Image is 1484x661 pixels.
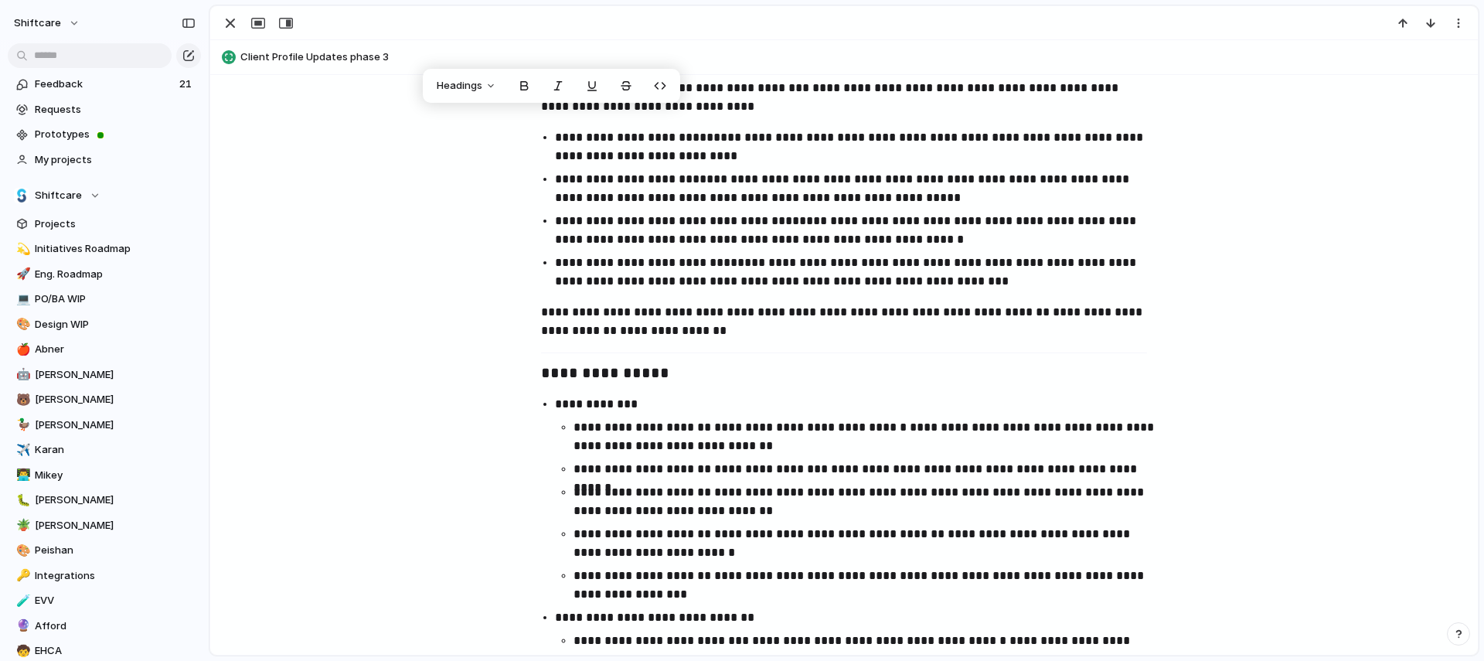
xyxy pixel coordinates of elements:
a: 🍎Abner [8,338,201,361]
a: 🔑Integrations [8,564,201,588]
button: 🤖 [14,367,29,383]
span: PO/BA WIP [35,291,196,307]
a: 🦆[PERSON_NAME] [8,414,201,437]
span: Shiftcare [35,188,82,203]
span: Client Profile Updates phase 3 [240,49,1471,65]
button: Client Profile Updates phase 3 [217,45,1471,70]
div: 💫 [16,240,27,258]
span: Afford [35,618,196,634]
a: Requests [8,98,201,121]
a: Projects [8,213,201,236]
a: Feedback21 [8,73,201,96]
span: Feedback [35,77,175,92]
span: [PERSON_NAME] [35,417,196,433]
a: 💫Initiatives Roadmap [8,237,201,261]
span: [PERSON_NAME] [35,518,196,533]
a: My projects [8,148,201,172]
div: 🍎 [16,341,27,359]
div: 🐻 [16,391,27,409]
div: 🔑 [16,567,27,584]
button: 🎨 [14,317,29,332]
span: Design WIP [35,317,196,332]
span: shiftcare [14,15,61,31]
div: 🎨 [16,542,27,560]
div: 🚀 [16,265,27,283]
button: 🔑 [14,568,29,584]
button: Headings [427,73,505,98]
a: 🎨Peishan [8,539,201,562]
div: 🧒 [16,642,27,660]
span: Initiatives Roadmap [35,241,196,257]
button: 👨‍💻 [14,468,29,483]
span: Peishan [35,543,196,558]
div: 🐛 [16,492,27,509]
a: ✈️Karan [8,438,201,462]
div: 🎨 [16,315,27,333]
a: 🐛[PERSON_NAME] [8,489,201,512]
a: Prototypes [8,123,201,146]
a: 💻PO/BA WIP [8,288,201,311]
span: [PERSON_NAME] [35,367,196,383]
button: 💫 [14,241,29,257]
span: [PERSON_NAME] [35,392,196,407]
button: 🐛 [14,492,29,508]
button: 🚀 [14,267,29,282]
div: 👨‍💻 [16,466,27,484]
span: Requests [35,102,196,118]
div: 🔮 [16,617,27,635]
a: 👨‍💻Mikey [8,464,201,487]
button: 🪴 [14,518,29,533]
button: shiftcare [7,11,88,36]
div: 💻 [16,291,27,308]
a: 🚀Eng. Roadmap [8,263,201,286]
span: EHCA [35,643,196,659]
a: 🧪EVV [8,589,201,612]
div: ✈️ [16,441,27,459]
span: Projects [35,216,196,232]
button: 💻 [14,291,29,307]
span: Headings [437,78,482,94]
button: 🐻 [14,392,29,407]
span: Mikey [35,468,196,483]
span: [PERSON_NAME] [35,492,196,508]
a: 🐻[PERSON_NAME] [8,388,201,411]
div: 🤖 [16,366,27,383]
a: 🤖[PERSON_NAME] [8,363,201,387]
span: Abner [35,342,196,357]
div: 🪴 [16,516,27,534]
span: 21 [179,77,195,92]
span: Prototypes [35,127,196,142]
button: 🍎 [14,342,29,357]
button: 🦆 [14,417,29,433]
span: EVV [35,593,196,608]
button: ✈️ [14,442,29,458]
span: Eng. Roadmap [35,267,196,282]
span: My projects [35,152,196,168]
button: 🎨 [14,543,29,558]
button: 🔮 [14,618,29,634]
button: 🧒 [14,643,29,659]
button: Shiftcare [8,184,201,207]
button: 🧪 [14,593,29,608]
a: 🔮Afford [8,615,201,638]
a: 🎨Design WIP [8,313,201,336]
a: 🪴[PERSON_NAME] [8,514,201,537]
div: 🦆 [16,416,27,434]
span: Integrations [35,568,196,584]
